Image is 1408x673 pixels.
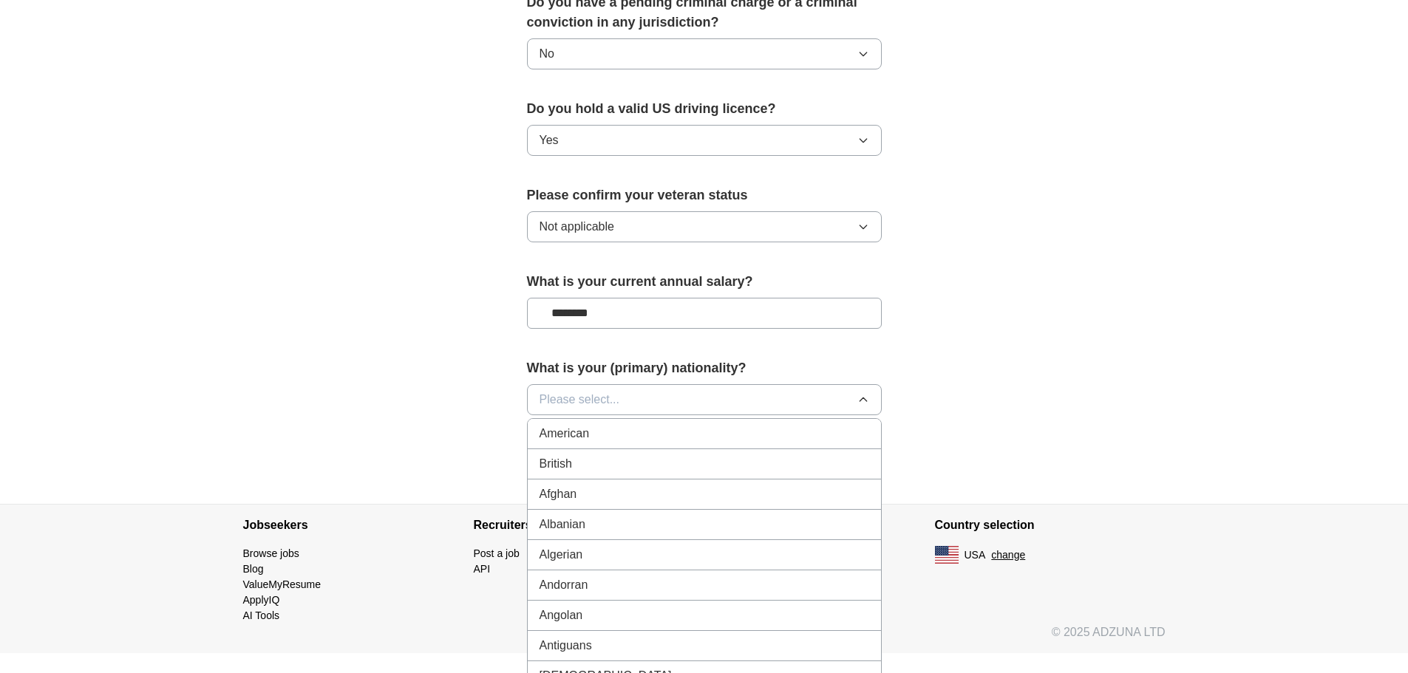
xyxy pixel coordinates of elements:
span: USA [965,547,986,563]
span: British [540,455,572,473]
a: AI Tools [243,609,280,621]
label: Please confirm your veteran status [527,185,882,205]
button: No [527,38,882,69]
img: US flag [935,546,959,564]
span: Algerian [540,546,583,564]
div: © 2025 ADZUNA LTD [231,624,1177,653]
span: No [540,45,554,63]
a: ApplyIQ [243,594,280,606]
span: Please select... [540,391,620,409]
a: Blog [243,563,264,575]
h4: Country selection [935,505,1166,546]
span: Not applicable [540,218,614,236]
span: Angolan [540,607,583,624]
span: Andorran [540,576,588,594]
a: Browse jobs [243,547,299,559]
span: American [540,425,590,443]
label: Do you hold a valid US driving licence? [527,99,882,119]
a: ValueMyResume [243,578,322,590]
label: What is your current annual salary? [527,272,882,292]
span: Antiguans [540,637,592,655]
span: Yes [540,131,559,149]
button: Not applicable [527,211,882,242]
label: What is your (primary) nationality? [527,358,882,378]
a: Post a job [474,547,520,559]
button: Yes [527,125,882,156]
a: API [474,563,491,575]
span: Afghan [540,485,577,503]
button: change [991,547,1025,563]
span: Albanian [540,516,585,533]
button: Please select... [527,384,882,415]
